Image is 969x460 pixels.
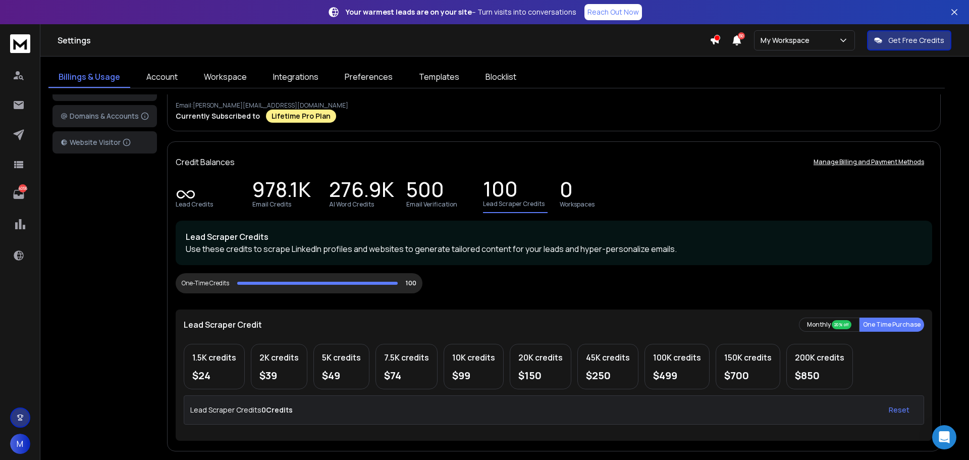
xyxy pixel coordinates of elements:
a: Preferences [335,67,403,88]
div: 150K credits [724,352,772,363]
p: Reach Out Now [587,7,639,17]
p: 500 [406,184,444,198]
div: $49 [322,371,361,381]
p: 0 [560,184,573,198]
button: Reset [881,400,918,420]
div: $99 [452,371,495,381]
div: 20% off [832,320,851,329]
strong: Your warmest leads are on your site [346,7,472,17]
a: 4056 [9,184,29,205]
div: 100K credits [653,352,701,363]
p: 100 [483,184,518,198]
button: Domains & Accounts [52,105,157,127]
a: Billings & Usage [48,67,130,88]
p: Lead Credits [176,200,213,209]
p: Lead Scraper Credits [190,405,261,415]
p: 0 Credits [261,405,293,415]
div: 10K credits [452,352,495,363]
a: Account [136,67,188,88]
div: $250 [586,371,630,381]
p: AI Word Credits [329,200,374,209]
p: Get Free Credits [888,35,944,45]
p: 4056 [19,184,27,192]
p: 100 [406,279,416,287]
div: $700 [724,371,772,381]
div: Open Intercom Messenger [932,425,956,449]
p: Lead Scraper Credit [184,319,262,331]
div: $24 [192,371,236,381]
button: Manage Billing and Payment Methods [805,152,932,172]
p: Lead Scraper Credits [483,200,545,208]
p: Use these credits to scrape LinkedIn profiles and websites to generate tailored content for your ... [186,243,922,255]
p: My Workspace [761,35,814,45]
div: 20K credits [518,352,563,363]
p: Workspaces [560,200,595,209]
p: Email Verification [406,200,457,209]
div: $499 [653,371,701,381]
p: Manage Billing and Payment Methods [814,158,924,166]
p: Email Credits [252,200,291,209]
button: Monthly 20% off [799,318,859,332]
div: $39 [259,371,299,381]
div: $850 [795,371,844,381]
p: Lead Scraper Credits [186,231,922,243]
div: 5K credits [322,352,361,363]
span: 50 [738,32,745,39]
img: logo [10,34,30,53]
p: 276.9K [329,184,394,198]
div: 7.5K credits [384,352,429,363]
p: Credit Balances [176,156,235,168]
p: Currently Subscribed to [176,111,260,121]
h1: Settings [58,34,710,46]
div: 45K credits [586,352,630,363]
a: Templates [409,67,469,88]
a: Reach Out Now [584,4,642,20]
div: $74 [384,371,429,381]
a: Blocklist [475,67,526,88]
a: Integrations [263,67,329,88]
p: Email: [PERSON_NAME][EMAIL_ADDRESS][DOMAIN_NAME] [176,101,932,110]
p: 978.1K [252,184,311,198]
div: $150 [518,371,563,381]
button: M [10,434,30,454]
a: Workspace [194,67,257,88]
button: Website Visitor [52,131,157,154]
div: One-Time Credits [182,279,229,287]
button: One Time Purchase [859,318,924,332]
div: 2K credits [259,352,299,363]
div: 1.5K credits [192,352,236,363]
div: Lifetime Pro Plan [266,110,336,123]
button: Get Free Credits [867,30,951,50]
p: – Turn visits into conversations [346,7,576,17]
div: 200K credits [795,352,844,363]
